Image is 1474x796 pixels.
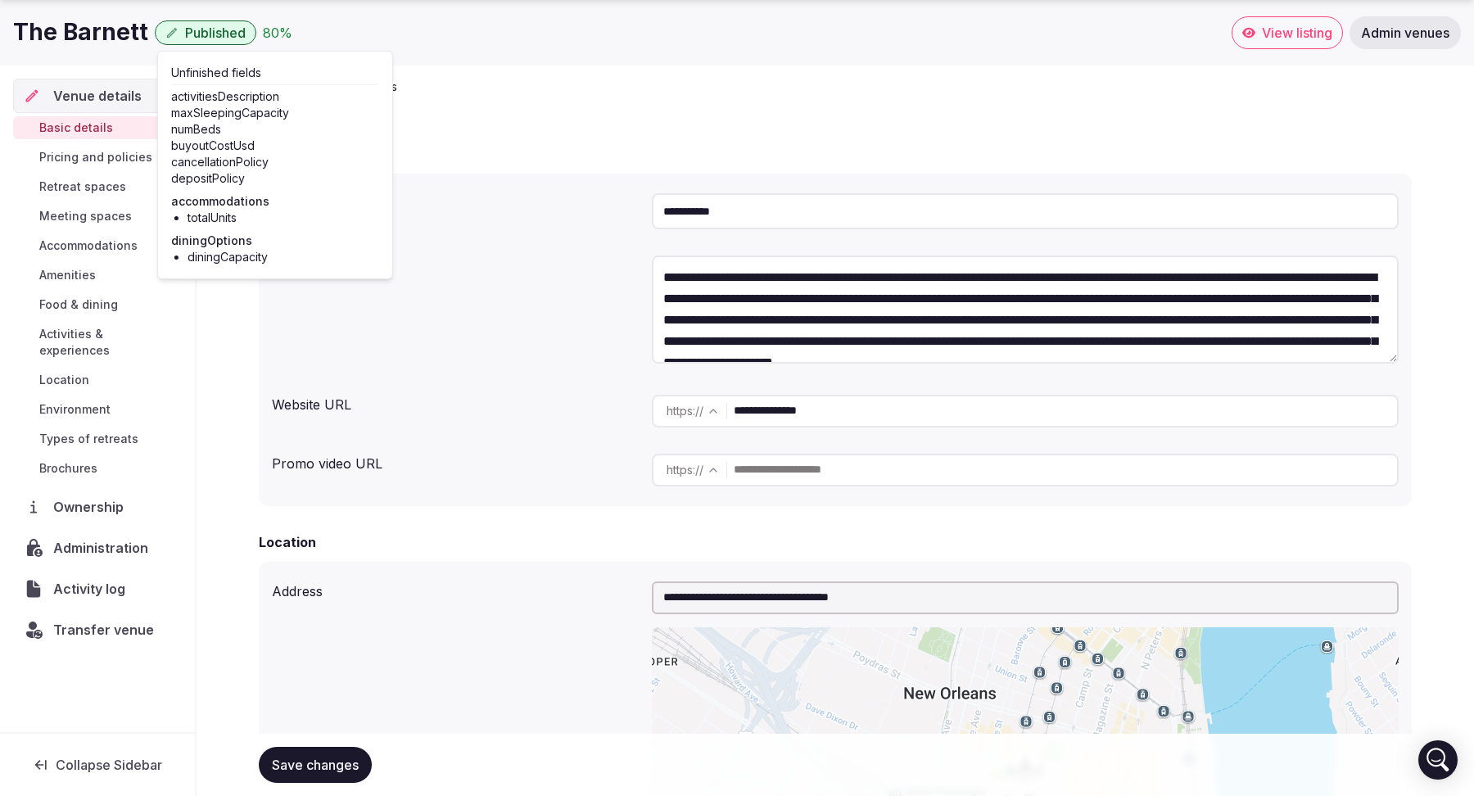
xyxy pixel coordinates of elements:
[259,79,809,95] p: Update your basic details
[53,538,155,558] span: Administration
[272,447,639,473] div: Promo video URL
[263,23,292,43] button: 80%
[39,296,118,313] span: Food & dining
[53,579,132,599] span: Activity log
[171,193,379,210] h3: accommodations
[171,88,379,105] div: activitiesDescription
[13,572,182,606] a: Activity log
[39,326,175,359] span: Activities & experiences
[13,16,148,48] h1: The Barnett
[39,149,152,165] span: Pricing and policies
[13,457,182,480] a: Brochures
[263,23,292,43] div: 80 %
[259,532,316,552] h2: Location
[13,398,182,421] a: Environment
[171,154,379,170] div: cancellationPolicy
[272,197,639,210] label: Venue name
[13,613,182,647] button: Transfer venue
[13,205,182,228] a: Meeting spaces
[39,401,111,418] span: Environment
[171,121,379,138] div: numBeds
[155,20,256,45] button: Published
[53,86,142,106] span: Venue details
[53,620,154,640] span: Transfer venue
[56,757,162,773] span: Collapse Sidebar
[13,369,182,391] a: Location
[1361,25,1449,41] span: Admin venues
[13,747,182,783] button: Collapse Sidebar
[39,372,89,388] span: Location
[13,264,182,287] a: Amenities
[39,179,126,195] span: Retreat spaces
[13,323,182,362] a: Activities & experiences
[13,293,182,316] a: Food & dining
[185,25,246,41] span: Published
[272,575,639,601] div: Address
[272,388,639,414] div: Website URL
[13,531,182,565] a: Administration
[171,65,379,85] div: Unfinished fields
[39,267,96,283] span: Amenities
[1262,25,1332,41] span: View listing
[13,234,182,257] a: Accommodations
[272,259,639,272] label: Description
[39,237,138,254] span: Accommodations
[1350,16,1461,49] a: Admin venues
[13,427,182,450] a: Types of retreats
[39,460,97,477] span: Brochures
[272,757,359,773] span: Save changes
[53,497,130,517] span: Ownership
[39,120,113,136] span: Basic details
[13,490,182,524] a: Ownership
[188,249,379,265] li: diningCapacity
[13,146,182,169] a: Pricing and policies
[1418,740,1458,780] div: Open Intercom Messenger
[13,116,182,139] a: Basic details
[188,210,379,226] li: totalUnits
[171,105,379,121] div: maxSleepingCapacity
[1232,16,1343,49] a: View listing
[171,170,379,187] div: depositPolicy
[171,233,379,249] h3: diningOptions
[171,138,379,154] div: buyoutCostUsd
[259,747,372,783] button: Save changes
[13,175,182,198] a: Retreat spaces
[39,208,132,224] span: Meeting spaces
[39,431,138,447] span: Types of retreats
